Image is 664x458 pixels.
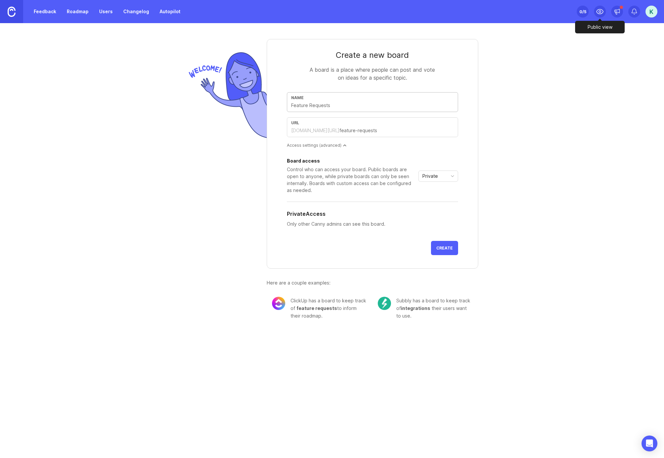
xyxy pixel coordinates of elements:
[296,305,337,311] span: feature requests
[291,95,454,100] div: Name
[378,297,391,310] img: c104e91677ce72f6b937eb7b5afb1e94.png
[287,50,458,60] div: Create a new board
[642,436,657,451] div: Open Intercom Messenger
[575,21,625,33] div: Public view
[291,102,454,109] input: Feature Requests
[291,297,367,320] div: ClickUp has a board to keep track of to inform their roadmap.
[63,6,93,18] a: Roadmap
[287,220,458,228] p: Only other Canny admins can see this board.
[447,173,458,179] svg: toggle icon
[306,66,439,82] div: A board is a place where people can post and vote on ideas for a specific topic.
[418,171,458,182] div: toggle menu
[272,297,285,310] img: 8cacae02fdad0b0645cb845173069bf5.png
[186,50,267,141] img: welcome-img-178bf9fb836d0a1529256ffe415d7085.png
[291,127,339,134] div: [DOMAIN_NAME][URL]
[95,6,117,18] a: Users
[119,6,153,18] a: Changelog
[156,6,184,18] a: Autopilot
[431,241,458,255] button: Create
[267,279,478,286] div: Here are a couple examples:
[577,6,589,18] button: 0/5
[30,6,60,18] a: Feedback
[287,210,326,218] h5: Private Access
[8,7,16,17] img: Canny Home
[645,6,657,18] button: K
[422,172,438,180] span: Private
[436,246,453,250] span: Create
[401,305,430,311] span: integrations
[287,142,458,148] div: Access settings (advanced)
[339,127,454,134] input: feature-requests
[287,166,416,194] div: Control who can access your board. Public boards are open to anyone, while private boards can onl...
[287,159,416,163] div: Board access
[291,120,454,125] div: url
[579,7,586,16] div: 0 /5
[396,297,473,320] div: Subbly has a board to keep track of their users want to use.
